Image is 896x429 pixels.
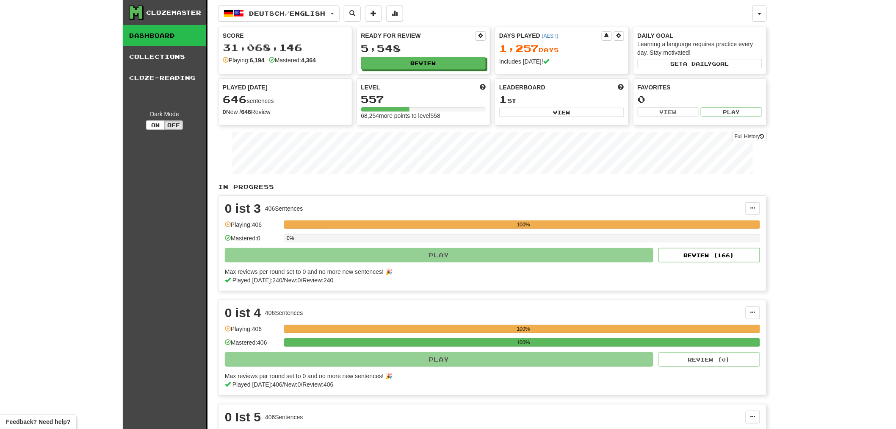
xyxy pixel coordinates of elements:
[123,25,206,46] a: Dashboard
[225,338,280,352] div: Mastered: 406
[129,110,200,118] div: Dark Mode
[542,33,559,39] a: (AEST)
[223,94,348,105] div: sentences
[225,267,755,276] div: Max reviews per round set to 0 and no more new sentences! 🎉
[302,381,333,388] span: Review: 406
[361,94,486,105] div: 557
[223,109,226,115] strong: 0
[232,277,282,284] span: Played [DATE]: 240
[301,57,316,64] strong: 4,364
[223,56,265,64] div: Playing:
[638,107,699,117] button: View
[302,277,333,284] span: Review: 240
[499,42,539,54] span: 1,257
[225,352,653,367] button: Play
[499,94,624,105] div: st
[638,83,763,92] div: Favorites
[218,6,340,22] button: Deutsch/English
[241,109,251,115] strong: 646
[480,83,486,92] span: Score more points to level up
[282,277,284,284] span: /
[6,418,70,426] span: Open feedback widget
[225,411,261,423] div: 0 Ist 5
[123,67,206,89] a: Cloze-Reading
[361,83,380,92] span: Level
[249,10,326,17] span: Deutsch / English
[265,413,303,421] div: 406 Sentences
[282,381,284,388] span: /
[232,381,282,388] span: Played [DATE]: 406
[361,43,486,54] div: 5,548
[250,57,265,64] strong: 6,194
[287,220,760,229] div: 100%
[225,325,280,339] div: Playing: 406
[265,309,303,317] div: 406 Sentences
[265,204,303,213] div: 406 Sentences
[225,248,653,262] button: Play
[218,183,767,191] p: In Progress
[361,111,486,120] div: 68,254 more points to level 558
[223,93,247,105] span: 646
[499,83,545,92] span: Leaderboard
[732,132,767,141] a: Full History
[301,381,303,388] span: /
[223,108,348,116] div: New / Review
[344,6,361,22] button: Search sentences
[701,107,762,117] button: Play
[223,31,348,40] div: Score
[225,372,755,380] div: Max reviews per round set to 0 and no more new sentences! 🎉
[638,31,763,40] div: Daily Goal
[287,338,760,347] div: 100%
[361,57,486,70] button: Review
[284,381,301,388] span: New: 0
[223,83,268,92] span: Played [DATE]
[123,46,206,67] a: Collections
[499,93,507,105] span: 1
[499,43,624,54] div: Day s
[164,120,183,130] button: Off
[225,234,280,248] div: Mastered: 0
[638,59,763,68] button: Seta dailygoal
[386,6,403,22] button: More stats
[499,31,602,40] div: Days Played
[146,8,201,17] div: Clozemaster
[499,57,624,66] div: Includes [DATE]!
[365,6,382,22] button: Add sentence to collection
[287,325,760,333] div: 100%
[499,108,624,117] button: View
[301,277,303,284] span: /
[638,40,763,57] div: Learning a language requires practice every day. Stay motivated!
[146,120,165,130] button: On
[223,42,348,53] div: 31,068,146
[618,83,624,92] span: This week in points, UTC
[638,94,763,105] div: 0
[683,61,712,67] span: a daily
[225,220,280,234] div: Playing: 406
[225,202,261,215] div: 0 ist 3
[284,277,301,284] span: New: 0
[361,31,476,40] div: Ready for Review
[658,248,760,262] button: Review (166)
[225,306,261,319] div: 0 ist 4
[269,56,316,64] div: Mastered:
[658,352,760,367] button: Review (0)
